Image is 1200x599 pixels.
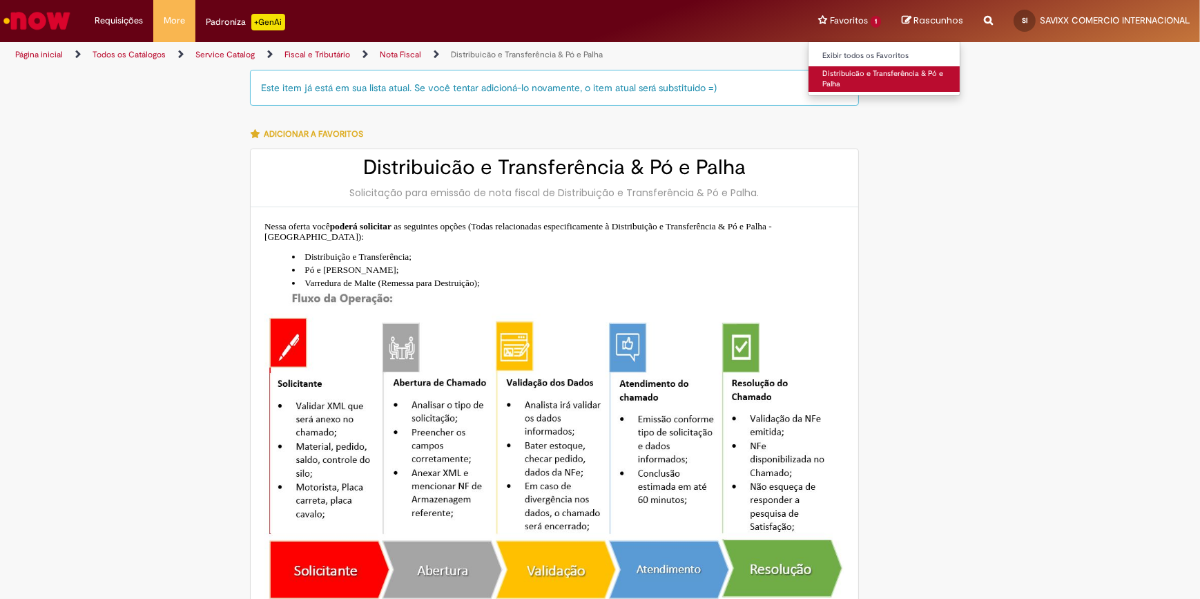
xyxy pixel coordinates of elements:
[15,49,63,60] a: Página inicial
[902,15,963,28] a: Rascunhos
[330,221,391,231] span: poderá solicitar
[913,14,963,27] span: Rascunhos
[264,221,772,243] span: as seguintes opções (Todas relacionadas especificamente à Distribuição e Transferência & Pó e Pal...
[809,48,960,64] a: Exibir todos os Favoritos
[206,14,285,30] div: Padroniza
[264,129,363,140] span: Adicionar a Favoritos
[830,14,868,28] span: Favoritos
[195,49,255,60] a: Service Catalog
[292,276,844,289] li: Varredura de Malte (Remessa para Destruição);
[1022,16,1027,25] span: SI
[284,49,350,60] a: Fiscal e Tributário
[264,221,330,231] span: Nessa oferta você
[251,14,285,30] p: +GenAi
[292,250,844,263] li: Distribuição e Transferência;
[1,7,72,35] img: ServiceNow
[809,66,960,92] a: Distribuicão e Transferência & Pó e Palha
[250,70,859,106] div: Este item já está em sua lista atual. Se você tentar adicioná-lo novamente, o item atual será sub...
[10,42,790,68] ul: Trilhas de página
[292,263,844,276] li: Pó e [PERSON_NAME];
[808,41,960,96] ul: Favoritos
[264,156,844,179] h2: Distribuicão e Transferência & Pó e Palha
[451,49,603,60] a: Distribuicão e Transferência & Pó e Palha
[250,120,371,149] button: Adicionar a Favoritos
[264,186,844,200] div: Solicitação para emissão de nota fiscal de Distribuição e Transferência & Pó e Palha.
[1040,15,1190,26] span: SAVIXX COMERCIO INTERNACIONAL
[871,16,881,28] span: 1
[380,49,421,60] a: Nota Fiscal
[95,14,143,28] span: Requisições
[164,14,185,28] span: More
[93,49,166,60] a: Todos os Catálogos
